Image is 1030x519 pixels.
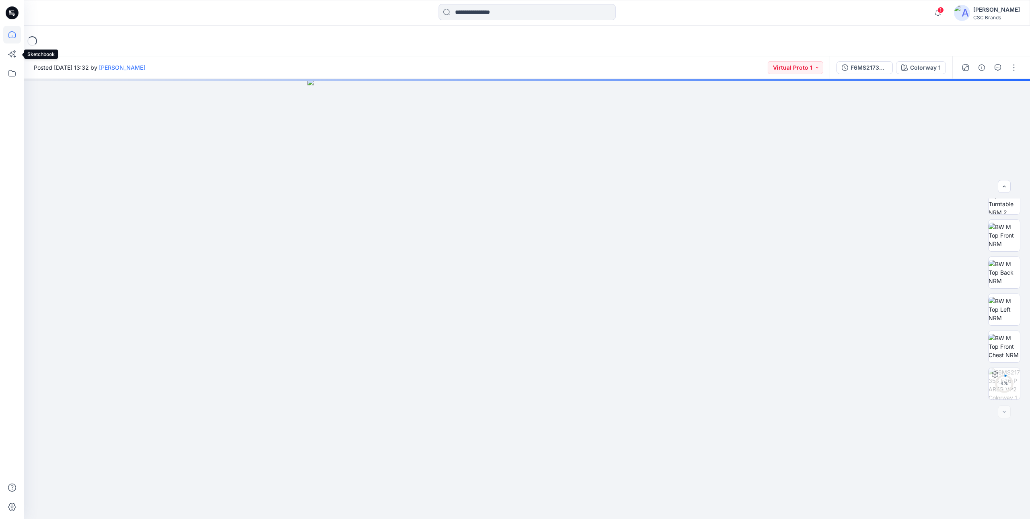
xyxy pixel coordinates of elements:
[307,79,747,519] img: eyJhbGciOiJIUzI1NiIsImtpZCI6IjAiLCJzbHQiOiJzZXMiLCJ0eXAiOiJKV1QifQ.eyJkYXRhIjp7InR5cGUiOiJzdG9yYW...
[851,63,888,72] div: F6MS217356_F26_PAREG_VP2
[989,260,1020,285] img: BW M Top Back NRM
[995,380,1014,387] div: 4 %
[99,64,145,71] a: [PERSON_NAME]
[896,61,946,74] button: Colorway 1
[989,297,1020,322] img: BW M Top Left NRM
[954,5,970,21] img: avatar
[989,183,1020,214] img: BW M Top Turntable NRM 2
[989,223,1020,248] img: BW M Top Front NRM
[989,368,1020,399] img: F6MS217356_F26_PAREG_VP2 Colorway 1
[989,334,1020,359] img: BW M Top Front Chest NRM
[973,14,1020,21] div: CSC Brands
[836,61,893,74] button: F6MS217356_F26_PAREG_VP2
[937,7,944,13] span: 1
[975,61,988,74] button: Details
[910,63,941,72] div: Colorway 1
[34,63,145,72] span: Posted [DATE] 13:32 by
[973,5,1020,14] div: [PERSON_NAME]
